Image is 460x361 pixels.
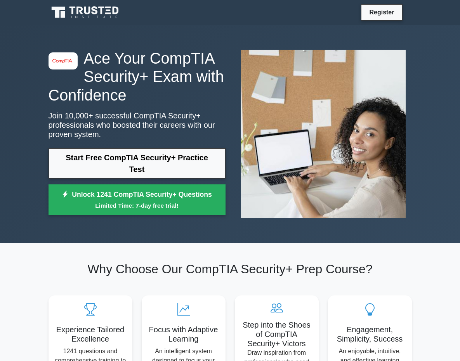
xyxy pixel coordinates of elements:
a: Unlock 1241 CompTIA Security+ QuestionsLimited Time: 7-day free trial! [49,184,226,215]
h1: Ace Your CompTIA Security+ Exam with Confidence [49,49,226,105]
a: Start Free CompTIA Security+ Practice Test [49,148,226,179]
h5: Step into the Shoes of CompTIA Security+ Victors [241,320,312,348]
small: Limited Time: 7-day free trial! [58,201,216,210]
h2: Why Choose Our CompTIA Security+ Prep Course? [49,262,412,276]
a: Register [365,7,399,17]
h5: Focus with Adaptive Learning [148,325,219,344]
h5: Engagement, Simplicity, Success [334,325,406,344]
h5: Experience Tailored Excellence [55,325,126,344]
p: Join 10,000+ successful CompTIA Security+ professionals who boosted their careers with our proven... [49,111,226,139]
